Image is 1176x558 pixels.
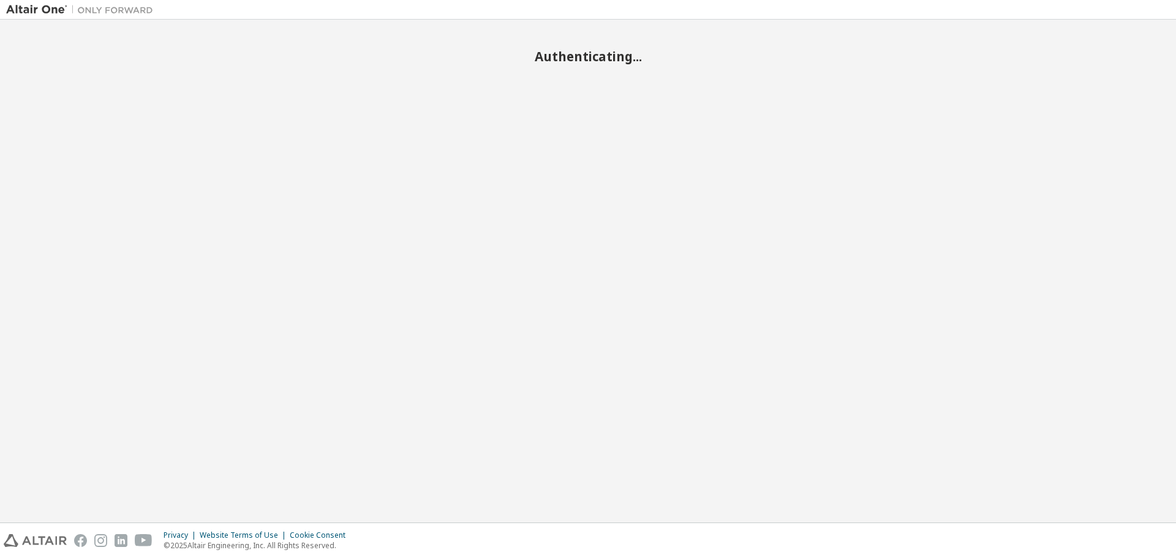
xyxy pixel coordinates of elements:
h2: Authenticating... [6,48,1170,64]
div: Website Terms of Use [200,530,290,540]
img: facebook.svg [74,534,87,547]
img: instagram.svg [94,534,107,547]
img: Altair One [6,4,159,16]
div: Cookie Consent [290,530,353,540]
img: linkedin.svg [115,534,127,547]
div: Privacy [164,530,200,540]
img: youtube.svg [135,534,153,547]
img: altair_logo.svg [4,534,67,547]
p: © 2025 Altair Engineering, Inc. All Rights Reserved. [164,540,353,551]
